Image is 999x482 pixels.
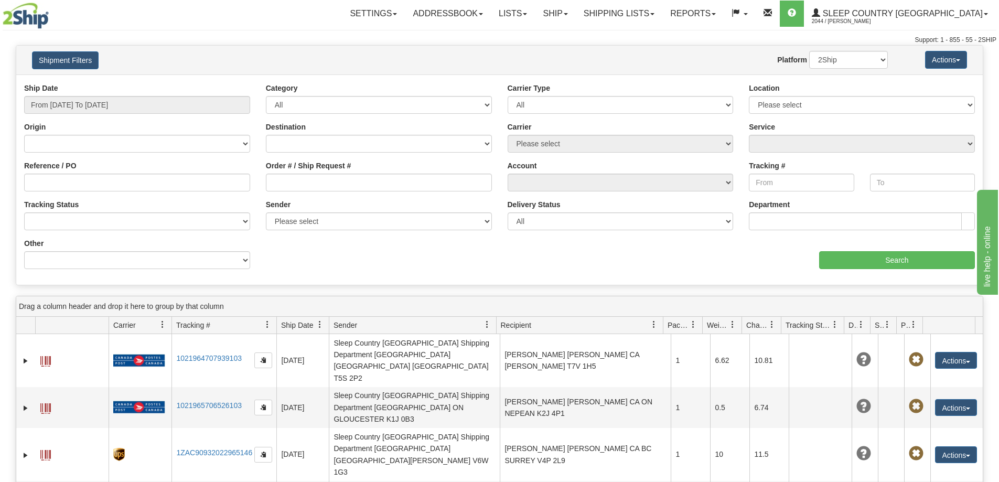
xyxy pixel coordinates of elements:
span: Carrier [113,320,136,330]
button: Actions [935,399,977,416]
a: Sleep Country [GEOGRAPHIC_DATA] 2044 / [PERSON_NAME] [804,1,996,27]
span: Delivery Status [848,320,857,330]
a: Weight filter column settings [724,316,742,334]
a: Settings [342,1,405,27]
a: Pickup Status filter column settings [905,316,922,334]
a: Charge filter column settings [763,316,781,334]
td: [PERSON_NAME] [PERSON_NAME] CA [PERSON_NAME] T7V 1H5 [500,334,671,387]
label: Origin [24,122,46,132]
label: Account [508,160,537,171]
label: Other [24,238,44,249]
a: Reports [662,1,724,27]
a: Tracking Status filter column settings [826,316,844,334]
label: Order # / Ship Request # [266,160,351,171]
td: [DATE] [276,428,329,481]
a: 1ZAC90932022965146 [176,448,252,457]
span: Pickup Status [901,320,910,330]
td: Sleep Country [GEOGRAPHIC_DATA] Shipping Department [GEOGRAPHIC_DATA] [GEOGRAPHIC_DATA] [GEOGRAPH... [329,334,500,387]
td: Sleep Country [GEOGRAPHIC_DATA] Shipping Department [GEOGRAPHIC_DATA] [GEOGRAPHIC_DATA][PERSON_NA... [329,428,500,481]
a: Ship [535,1,575,27]
span: Shipment Issues [875,320,884,330]
img: 8 - UPS [113,448,124,461]
span: Unknown [856,446,871,461]
td: [PERSON_NAME] [PERSON_NAME] CA ON NEPEAN K2J 4P1 [500,387,671,428]
td: [DATE] [276,334,329,387]
td: 1 [671,334,710,387]
span: Weight [707,320,729,330]
span: Packages [668,320,690,330]
label: Carrier [508,122,532,132]
input: To [870,174,975,191]
img: 20 - Canada Post [113,354,165,367]
input: Search [819,251,975,269]
td: 1 [671,387,710,428]
input: From [749,174,854,191]
span: Pickup Not Assigned [909,446,923,461]
label: Department [749,199,790,210]
button: Copy to clipboard [254,447,272,463]
span: 2044 / [PERSON_NAME] [812,16,890,27]
label: Reference / PO [24,160,77,171]
iframe: chat widget [975,187,998,294]
a: Lists [491,1,535,27]
a: Sender filter column settings [478,316,496,334]
button: Actions [925,51,967,69]
label: Carrier Type [508,83,550,93]
img: logo2044.jpg [3,3,49,29]
td: [PERSON_NAME] [PERSON_NAME] CA BC SURREY V4P 2L9 [500,428,671,481]
a: Packages filter column settings [684,316,702,334]
button: Actions [935,446,977,463]
label: Tracking Status [24,199,79,210]
label: Ship Date [24,83,58,93]
td: Sleep Country [GEOGRAPHIC_DATA] Shipping Department [GEOGRAPHIC_DATA] ON GLOUCESTER K1J 0B3 [329,387,500,428]
a: 1021965706526103 [176,401,242,410]
div: grid grouping header [16,296,983,317]
a: Expand [20,356,31,366]
label: Destination [266,122,306,132]
a: Carrier filter column settings [154,316,171,334]
a: Shipping lists [576,1,662,27]
label: Location [749,83,779,93]
a: Addressbook [405,1,491,27]
td: 1 [671,428,710,481]
a: Label [40,351,51,368]
a: Shipment Issues filter column settings [878,316,896,334]
td: 0.5 [710,387,749,428]
span: Tracking # [176,320,210,330]
span: Tracking Status [786,320,831,330]
a: Expand [20,403,31,413]
span: Pickup Not Assigned [909,399,923,414]
span: Unknown [856,352,871,367]
td: 6.74 [749,387,789,428]
label: Platform [777,55,807,65]
label: Category [266,83,298,93]
span: Charge [746,320,768,330]
a: Delivery Status filter column settings [852,316,870,334]
a: Expand [20,450,31,460]
span: Ship Date [281,320,313,330]
div: Support: 1 - 855 - 55 - 2SHIP [3,36,996,45]
span: Recipient [501,320,531,330]
span: Pickup Not Assigned [909,352,923,367]
label: Tracking # [749,160,785,171]
td: 6.62 [710,334,749,387]
button: Copy to clipboard [254,352,272,368]
button: Shipment Filters [32,51,99,69]
div: live help - online [8,6,97,19]
a: Tracking # filter column settings [259,316,276,334]
a: 1021964707939103 [176,354,242,362]
button: Copy to clipboard [254,400,272,415]
a: Label [40,399,51,415]
a: Ship Date filter column settings [311,316,329,334]
td: [DATE] [276,387,329,428]
td: 10 [710,428,749,481]
label: Sender [266,199,291,210]
span: Sleep Country [GEOGRAPHIC_DATA] [820,9,983,18]
a: Label [40,445,51,462]
a: Recipient filter column settings [645,316,663,334]
button: Actions [935,352,977,369]
td: 10.81 [749,334,789,387]
span: Unknown [856,399,871,414]
span: Sender [334,320,357,330]
label: Service [749,122,775,132]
